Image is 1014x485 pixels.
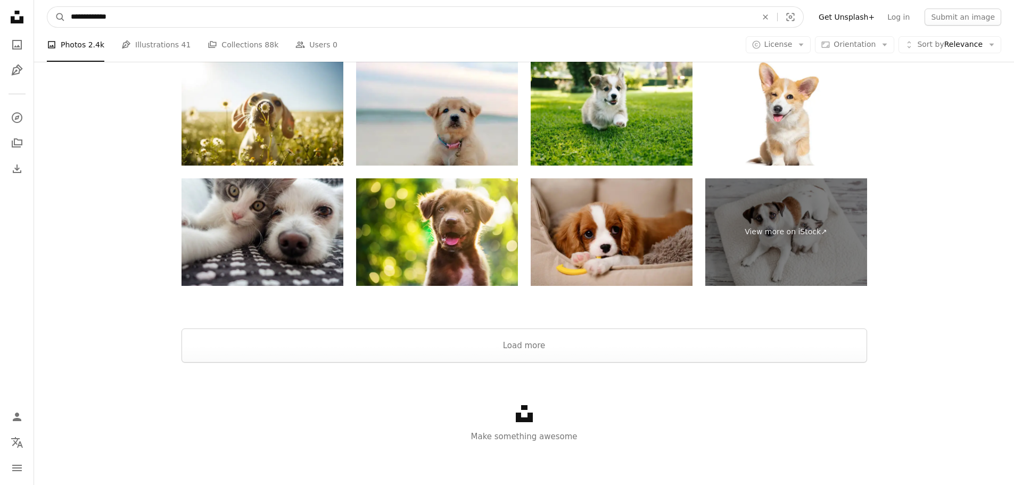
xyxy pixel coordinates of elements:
[121,28,191,62] a: Illustrations 41
[208,28,278,62] a: Collections 88k
[182,57,343,166] img: A dog smelling a flower
[47,6,804,28] form: Find visuals sitewide
[6,406,28,428] a: Log in / Sign up
[6,457,28,479] button: Menu
[705,178,867,286] a: View more on iStock↗
[6,158,28,179] a: Download History
[834,40,876,48] span: Orientation
[182,39,191,51] span: 41
[754,7,777,27] button: Clear
[531,57,693,166] img: running fluffy Pembroke welsh corgi puppy
[764,40,793,48] span: License
[881,9,916,26] a: Log in
[815,36,894,53] button: Orientation
[356,178,518,286] img: Portrait of brown cute Labrador retriever puppy with sunset bokeh abstract
[47,7,65,27] button: Search Unsplash
[182,328,867,363] button: Load more
[705,57,867,166] img: happy Puppy Welsh Corgi 14 Weeks old, dog winking, panting and sitting isolated on white
[295,28,337,62] a: Users 0
[182,178,343,286] img: Cat taking a selfie with dog
[6,107,28,128] a: Explore
[6,432,28,453] button: Language
[917,39,983,50] span: Relevance
[356,57,518,166] img: Cute Puppy Lounging on the Beach at Sunset, Surrounded by Soft Sand and Gentle Waves, Capturing t...
[925,9,1001,26] button: Submit an image
[6,133,28,154] a: Collections
[917,40,944,48] span: Sort by
[6,60,28,81] a: Illustrations
[34,430,1014,443] p: Make something awesome
[333,39,337,51] span: 0
[746,36,811,53] button: License
[265,39,278,51] span: 88k
[6,6,28,30] a: Home — Unsplash
[778,7,803,27] button: Visual search
[6,34,28,55] a: Photos
[531,178,693,286] img: Funny Cavalier King Charles Spaniel dog puppy chewing his favorite toy while lying on dog bed ins...
[898,36,1001,53] button: Sort byRelevance
[812,9,881,26] a: Get Unsplash+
